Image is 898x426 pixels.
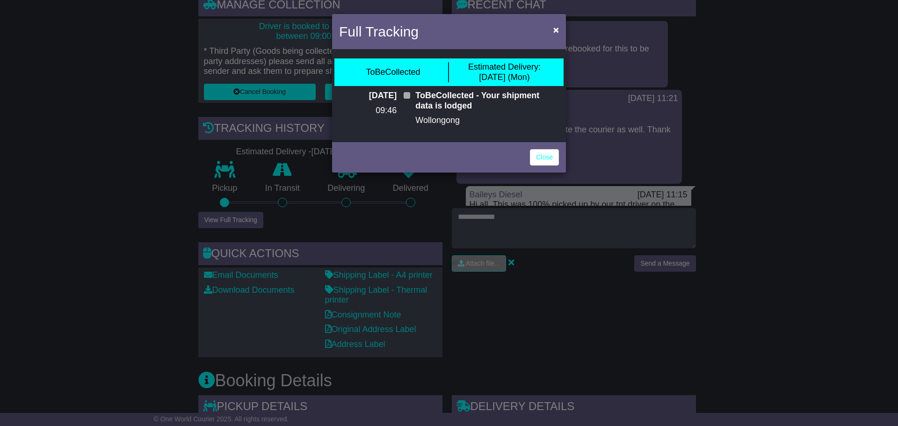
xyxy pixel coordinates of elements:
span: × [553,24,559,35]
button: Close [549,20,564,39]
p: Wollongong [415,116,559,126]
div: [DATE] (Mon) [468,62,541,82]
span: Estimated Delivery: [468,62,541,72]
p: 09:46 [339,106,397,116]
p: [DATE] [339,91,397,101]
p: ToBeCollected - Your shipment data is lodged [415,91,559,111]
div: ToBeCollected [366,67,420,78]
h4: Full Tracking [339,21,419,42]
a: Close [530,149,559,166]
